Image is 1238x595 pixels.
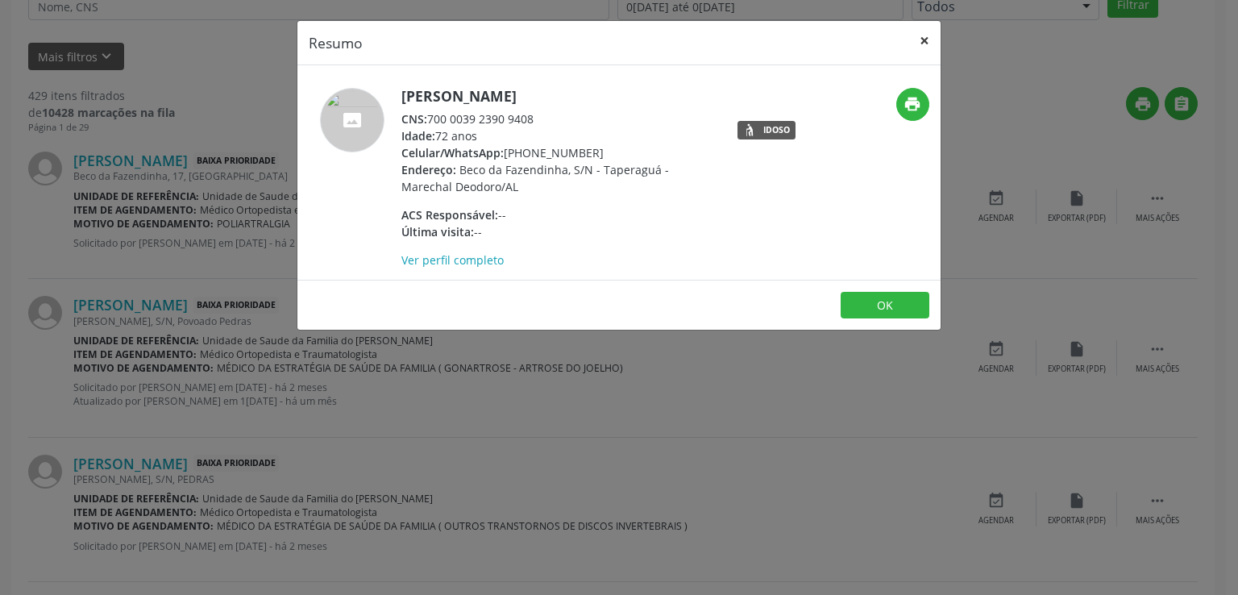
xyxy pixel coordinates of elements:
button: OK [841,292,929,319]
span: CNS: [401,111,427,127]
div: 700 0039 2390 9408 [401,110,715,127]
span: Endereço: [401,162,456,177]
span: Beco da Fazendinha, S/N - Taperaguá - Marechal Deodoro/AL [401,162,669,194]
span: Última visita: [401,224,474,239]
button: print [896,88,929,121]
span: Celular/WhatsApp: [401,145,504,160]
div: -- [401,206,715,223]
img: accompaniment [320,88,384,152]
button: Close [908,21,941,60]
div: 72 anos [401,127,715,144]
h5: [PERSON_NAME] [401,88,715,105]
a: Ver perfil completo [401,252,504,268]
div: Idoso [763,126,790,135]
i: print [904,95,921,113]
div: -- [401,223,715,240]
h5: Resumo [309,32,363,53]
span: Idade: [401,128,435,144]
div: [PHONE_NUMBER] [401,144,715,161]
span: ACS Responsável: [401,207,498,223]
